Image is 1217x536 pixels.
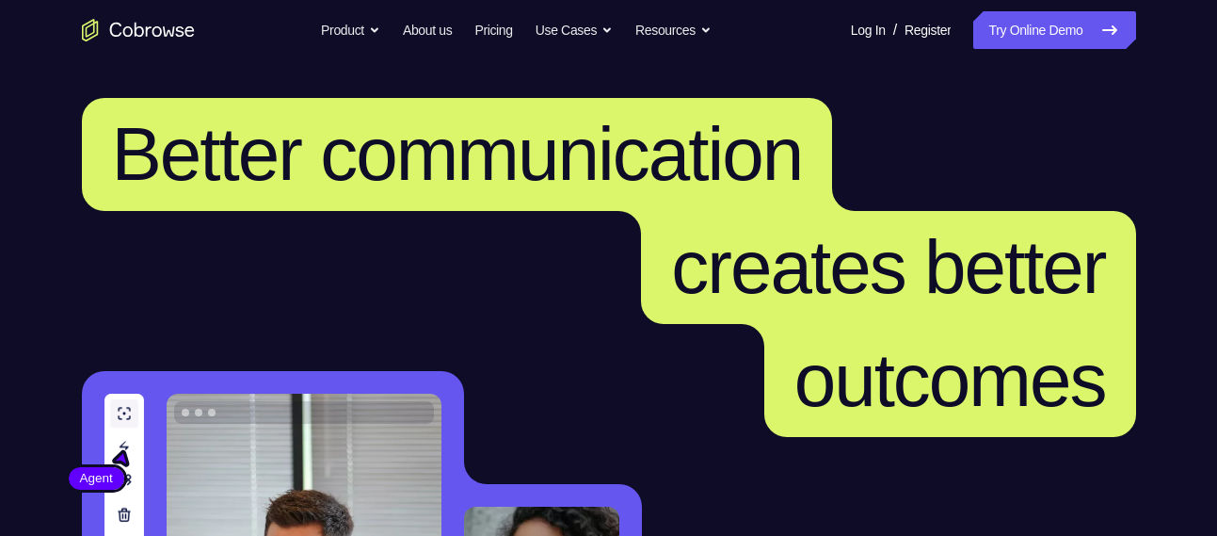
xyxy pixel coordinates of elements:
span: outcomes [794,338,1106,422]
a: Log In [851,11,886,49]
span: creates better [671,225,1105,309]
a: Try Online Demo [973,11,1135,49]
span: Agent [69,469,124,488]
a: About us [403,11,452,49]
button: Resources [635,11,712,49]
button: Product [321,11,380,49]
button: Use Cases [536,11,613,49]
a: Go to the home page [82,19,195,41]
a: Pricing [474,11,512,49]
span: Better communication [112,112,803,196]
a: Register [905,11,951,49]
span: / [893,19,897,41]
